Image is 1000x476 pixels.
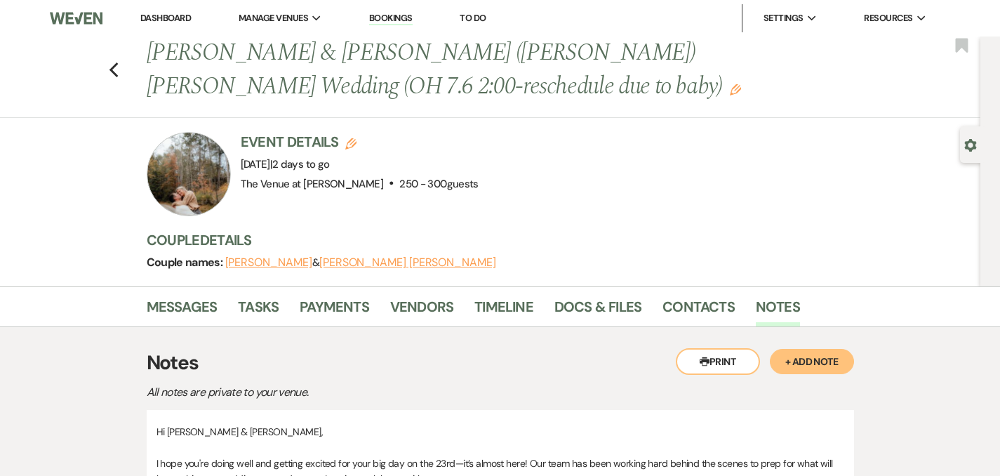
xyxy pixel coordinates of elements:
[399,177,478,191] span: 250 - 300 guests
[147,383,638,402] p: All notes are private to your venue.
[319,257,496,268] button: [PERSON_NAME] [PERSON_NAME]
[147,230,933,250] h3: Couple Details
[474,296,533,326] a: Timeline
[460,12,486,24] a: To Do
[147,37,775,103] h1: [PERSON_NAME] & [PERSON_NAME] ([PERSON_NAME]) [PERSON_NAME] Wedding (OH 7.6 2:00-reschedule due t...
[554,296,641,326] a: Docs & Files
[147,348,854,378] h3: Notes
[147,255,225,270] span: Couple names:
[241,132,479,152] h3: Event Details
[756,296,800,326] a: Notes
[390,296,453,326] a: Vendors
[238,296,279,326] a: Tasks
[770,349,854,374] button: + Add Note
[147,296,218,326] a: Messages
[241,177,383,191] span: The Venue at [PERSON_NAME]
[156,424,844,439] p: Hi [PERSON_NAME] & [PERSON_NAME],
[50,4,102,33] img: Weven Logo
[369,12,413,25] a: Bookings
[225,256,496,270] span: &
[300,296,369,326] a: Payments
[225,257,312,268] button: [PERSON_NAME]
[241,157,330,171] span: [DATE]
[140,12,191,24] a: Dashboard
[239,11,308,25] span: Manage Venues
[662,296,735,326] a: Contacts
[864,11,912,25] span: Resources
[730,83,741,95] button: Edit
[676,348,760,375] button: Print
[272,157,329,171] span: 2 days to go
[764,11,804,25] span: Settings
[964,138,977,151] button: Open lead details
[270,157,330,171] span: |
